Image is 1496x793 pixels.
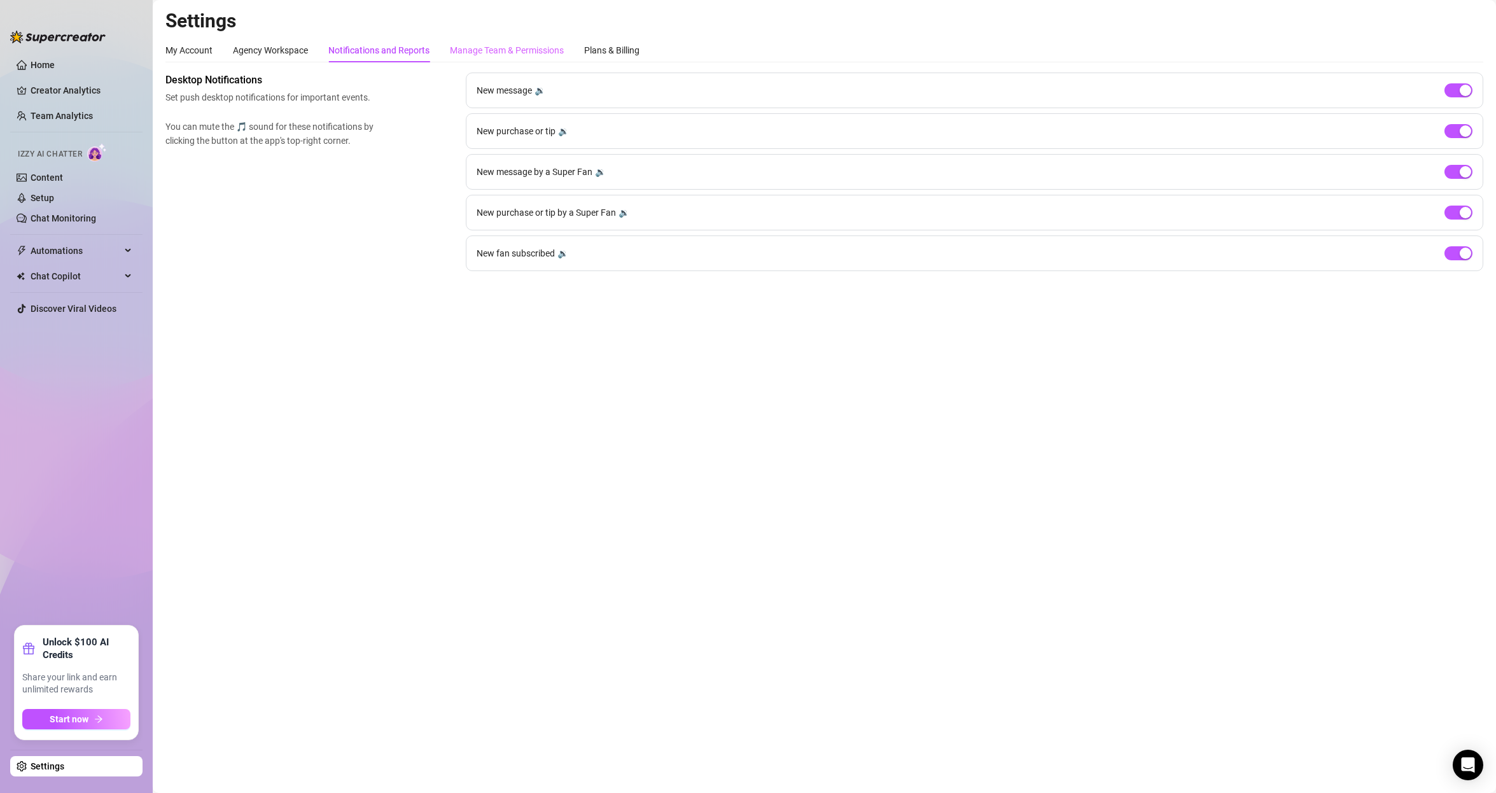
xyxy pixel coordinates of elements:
div: 🔉 [558,124,569,138]
div: 🔉 [535,83,545,97]
div: Manage Team & Permissions [450,43,564,57]
span: Set push desktop notifications for important events. [165,90,379,104]
div: Plans & Billing [584,43,640,57]
a: Setup [31,193,54,203]
img: AI Chatter [87,143,107,162]
span: New message by a Super Fan [477,165,592,179]
div: 🔉 [595,165,606,179]
span: gift [22,642,35,655]
div: Agency Workspace [233,43,308,57]
a: Home [31,60,55,70]
img: Chat Copilot [17,272,25,281]
span: arrow-right [94,715,103,724]
div: Notifications and Reports [328,43,430,57]
span: Automations [31,241,121,261]
button: Start nowarrow-right [22,709,130,729]
span: New message [477,83,532,97]
div: 🔉 [619,206,629,220]
strong: Unlock $100 AI Credits [43,636,130,661]
div: My Account [165,43,213,57]
span: Desktop Notifications [165,73,379,88]
span: New purchase or tip by a Super Fan [477,206,616,220]
span: New purchase or tip [477,124,556,138]
div: 🔉 [557,246,568,260]
a: Creator Analytics [31,80,132,101]
img: logo-BBDzfeDw.svg [10,31,106,43]
span: thunderbolt [17,246,27,256]
span: Start now [50,714,89,724]
span: Izzy AI Chatter [18,148,82,160]
a: Discover Viral Videos [31,304,116,314]
a: Chat Monitoring [31,213,96,223]
span: You can mute the 🎵 sound for these notifications by clicking the button at the app's top-right co... [165,120,379,148]
h2: Settings [165,9,1483,33]
span: Chat Copilot [31,266,121,286]
span: New fan subscribed [477,246,555,260]
a: Content [31,172,63,183]
a: Team Analytics [31,111,93,121]
a: Settings [31,761,64,771]
span: Share your link and earn unlimited rewards [22,671,130,696]
div: Open Intercom Messenger [1453,750,1483,780]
